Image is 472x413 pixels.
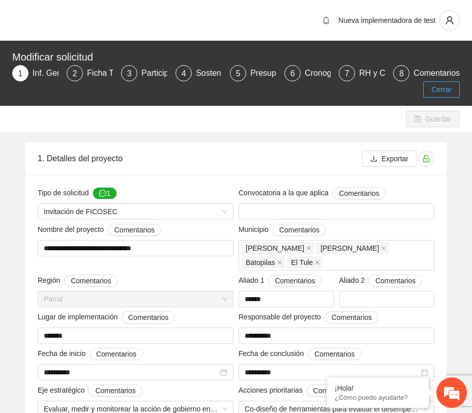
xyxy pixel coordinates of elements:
[141,65,197,81] div: Participantes
[339,188,379,199] span: Comentarios
[246,257,275,268] span: Batopilas
[96,348,136,360] span: Comentarios
[73,69,77,78] span: 2
[381,153,408,164] span: Exportar
[196,65,255,81] div: Sostenibilidad
[93,187,117,199] button: Tipo de solicitud
[121,65,167,81] div: 3Participantes
[375,275,416,286] span: Comentarios
[38,348,143,360] span: Fecha de inicio
[381,246,386,251] span: close
[87,65,122,81] div: Ficha T
[239,224,326,236] span: Municipio
[239,348,362,360] span: Fecha de conclusión
[182,69,186,78] span: 4
[95,385,135,396] span: Comentarios
[108,224,161,236] button: Nombre del proyecto
[313,385,353,396] span: Comentarios
[64,275,117,287] button: Región
[332,312,372,323] span: Comentarios
[320,243,379,254] span: [PERSON_NAME]
[345,69,349,78] span: 7
[12,65,58,81] div: 1Inf. General
[241,256,285,269] span: Batopilas
[419,155,434,163] span: unlock
[12,49,454,65] div: Modificar solicitud
[314,348,355,360] span: Comentarios
[325,311,378,323] button: Responsable del proyecto
[128,312,168,323] span: Comentarios
[291,257,313,268] span: El Tule
[236,69,241,78] span: 5
[290,69,295,78] span: 6
[370,155,377,163] span: download
[306,246,311,251] span: close
[308,348,361,360] button: Fecha de conclusión
[335,394,421,401] p: ¿Cómo puedo ayudarte?
[316,242,389,254] span: Balleza
[175,65,222,81] div: 4Sostenibilidad
[277,260,282,265] span: close
[127,69,132,78] span: 3
[38,144,362,173] div: 1. Detalles del proyecto
[307,385,360,397] button: Acciones prioritarias
[44,204,227,219] span: Invitación de FICOSEC
[90,348,143,360] button: Fecha de inicio
[359,65,431,81] div: RH y Consultores
[18,69,23,78] span: 1
[335,384,421,392] div: ¡Hola!
[67,65,113,81] div: 2Ficha T
[279,224,319,235] span: Comentarios
[53,52,171,65] div: Chatee con nosotros ahora
[239,275,322,287] span: Aliado 1
[239,385,360,397] span: Acciones prioritarias
[332,187,386,199] button: Convocatoria a la que aplica
[167,5,191,29] div: Minimizar ventana de chat en vivo
[406,111,459,127] button: saveGuardar
[439,10,460,31] button: user
[99,190,106,198] span: message
[362,151,417,167] button: downloadExportar
[88,385,142,397] button: Eje estratégico
[431,84,452,95] span: Cerrar
[38,385,142,397] span: Eje estratégico
[418,151,434,167] button: unlock
[318,12,334,28] button: bell
[38,275,118,287] span: Región
[338,16,435,24] span: Nueva implementadora de test
[423,81,460,98] button: Cerrar
[239,311,378,323] span: Responsable del proyecto
[268,275,321,287] button: Aliado 1
[315,260,320,265] span: close
[273,224,326,236] button: Municipio
[5,278,194,313] textarea: Escriba su mensaje y pulse “Intro”
[239,187,386,199] span: Convocatoria a la que aplica
[339,65,385,81] div: 7RH y Consultores
[318,16,334,24] span: bell
[246,243,304,254] span: [PERSON_NAME]
[369,275,422,287] button: Aliado 2
[284,65,331,81] div: 6Cronograma
[38,224,161,236] span: Nombre del proyecto
[122,311,175,323] button: Lugar de implementación
[250,65,304,81] div: Presupuesto
[399,69,404,78] span: 8
[71,275,111,286] span: Comentarios
[287,256,323,269] span: El Tule
[230,65,276,81] div: 5Presupuesto
[38,187,117,199] span: Tipo de solicitud
[440,16,459,25] span: user
[275,275,315,286] span: Comentarios
[59,136,140,239] span: Estamos en línea.
[241,242,314,254] span: Allende
[38,311,175,323] span: Lugar de implementación
[33,65,83,81] div: Inf. General
[414,65,460,81] div: Comentarios
[339,275,423,287] span: Aliado 2
[114,224,155,235] span: Comentarios
[305,65,358,81] div: Cronograma
[44,291,227,307] span: Parral
[393,65,460,81] div: 8Comentarios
